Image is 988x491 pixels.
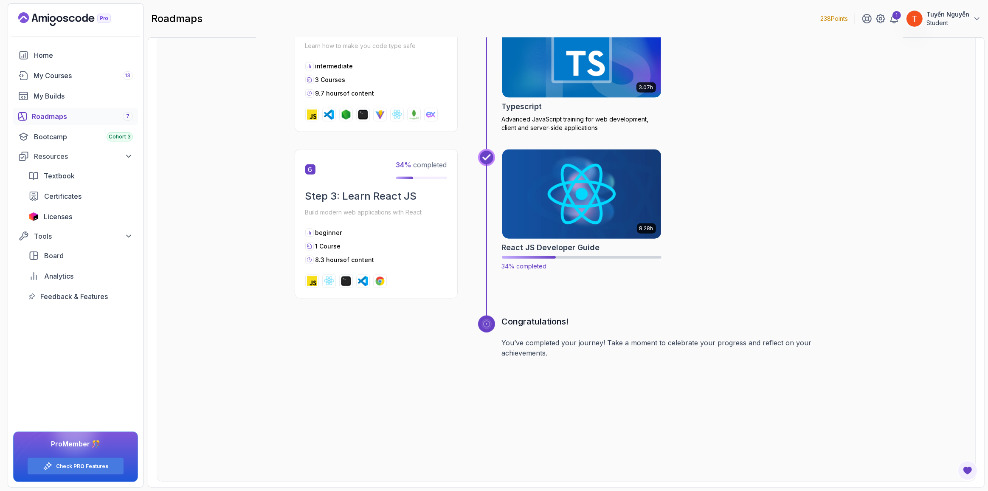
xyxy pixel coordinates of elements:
img: mongodb logo [409,110,419,120]
a: 1 [889,14,899,24]
span: Textbook [44,171,75,181]
div: Home [34,50,133,60]
span: Cohort 3 [109,133,131,140]
span: 13 [125,72,131,79]
a: board [23,247,138,264]
p: 9.7 hours of content [315,89,374,98]
p: 8.3 hours of content [315,256,374,264]
img: React JS Developer Guide card [498,147,665,241]
p: intermediate [315,62,353,71]
a: home [13,47,138,64]
a: builds [13,87,138,104]
span: completed [396,161,447,169]
div: Tools [34,231,133,241]
div: My Courses [34,71,133,81]
img: chrome logo [375,276,385,286]
span: Feedback & Features [40,291,108,302]
h2: Step 3: Learn React JS [305,189,447,203]
img: vscode logo [358,276,368,286]
img: react logo [392,110,402,120]
button: Open Feedback Button [957,460,978,481]
a: feedback [23,288,138,305]
span: 6 [305,164,315,175]
span: 3 Courses [315,76,346,83]
div: Bootcamp [34,132,133,142]
span: 7 [126,113,129,120]
div: Roadmaps [32,111,133,121]
span: 1 Course [315,243,341,250]
img: exppressjs logo [426,110,436,120]
span: 34 % [396,161,412,169]
h2: Typescript [502,101,542,113]
a: React JS Developer Guide card8.28hReact JS Developer Guide34% completed [502,149,661,271]
img: react logo [324,276,334,286]
p: 8.28h [639,225,653,232]
p: beginner [315,229,342,237]
h2: roadmaps [151,12,203,25]
p: Build modern web applications with React [305,206,447,218]
h3: Congratulations! [502,316,838,327]
a: bootcamp [13,128,138,145]
button: Resources [13,149,138,164]
p: 238 Points [820,14,848,23]
img: vscode logo [324,110,334,120]
p: Learn how to make you code type safe [305,40,447,52]
button: user profile imageTuyển NguyễnStudent [906,10,981,27]
a: textbook [23,167,138,184]
a: licenses [23,208,138,225]
a: certificates [23,188,138,205]
img: jetbrains icon [28,212,39,221]
span: Board [44,251,64,261]
img: nodejs logo [341,110,351,120]
h2: React JS Developer Guide [502,242,600,254]
a: Landing page [18,12,130,26]
button: Tools [13,229,138,244]
a: analytics [23,268,138,285]
a: Typescript card3.07hTypescriptAdvanced JavaScript training for web development, client and server... [502,8,661,133]
span: 34% completed [502,262,547,270]
p: 3.07h [639,84,653,91]
span: Analytics [44,271,73,281]
a: Check PRO Features [56,463,108,470]
a: roadmaps [13,108,138,125]
img: terminal logo [358,110,368,120]
span: Certificates [44,191,82,201]
img: Typescript card [502,9,661,98]
img: javascript logo [307,110,317,120]
p: Student [926,19,969,27]
img: javascript logo [307,276,317,286]
div: 1 [892,11,901,20]
a: courses [13,67,138,84]
img: terminal logo [341,276,351,286]
div: Resources [34,151,133,161]
button: Check PRO Features [27,457,124,475]
img: vite logo [375,110,385,120]
p: Advanced JavaScript training for web development, client and server-side applications [502,115,661,132]
p: Tuyển Nguyễn [926,10,969,19]
span: Licenses [44,212,72,222]
div: My Builds [34,91,133,101]
p: You’ve completed your journey! Take a moment to celebrate your progress and reflect on your achie... [502,338,838,358]
img: user profile image [906,11,923,27]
